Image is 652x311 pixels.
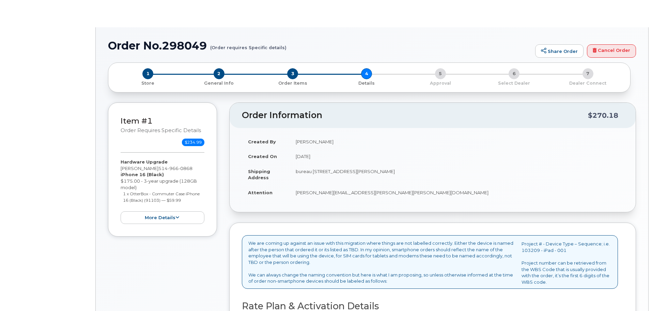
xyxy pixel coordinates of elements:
[108,40,532,52] h1: Order No.298049
[142,68,153,79] span: 1
[121,127,201,133] small: Order requires Specific details
[248,139,276,144] strong: Created By
[168,166,178,171] span: 966
[248,169,270,181] strong: Shipping Address
[121,211,204,224] button: more details
[123,191,200,203] small: 1 x OtterBox - Commuter Case iPhone 16 (Black) (91103) — $59.99
[242,111,588,120] h2: Order Information
[248,240,516,284] p: We are coming up against an issue with this migration where things are not labelled correctly. Ei...
[287,68,298,79] span: 3
[117,80,180,86] p: Store
[121,116,153,126] a: Item #1
[256,79,330,86] a: 3 Order Items
[214,68,224,79] span: 2
[588,109,618,122] div: $270.18
[535,44,584,58] a: Share Order
[121,172,164,177] strong: iPhone 16 (Black)
[290,134,623,149] td: [PERSON_NAME]
[178,166,192,171] span: 0868
[182,79,256,86] a: 2 General Info
[121,159,168,165] strong: Hardware Upgrade
[290,149,623,164] td: [DATE]
[248,154,277,159] strong: Created On
[522,241,611,285] p: Project # - Device Type – Sequence; i.e. 103209 - iPad - 001 Project number can be retrieved from...
[210,40,286,50] small: (Order requires Specific details)
[248,190,273,195] strong: Attention
[158,166,192,171] span: 514
[587,44,636,58] a: Cancel Order
[259,80,327,86] p: Order Items
[290,164,623,185] td: bureau [STREET_ADDRESS][PERSON_NAME]
[121,159,204,224] div: [PERSON_NAME] $175.00 - 3-year upgrade (128GB model)
[290,185,623,200] td: [PERSON_NAME][EMAIL_ADDRESS][PERSON_NAME][PERSON_NAME][DOMAIN_NAME]
[185,80,253,86] p: General Info
[182,139,204,146] span: $234.99
[114,79,182,86] a: 1 Store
